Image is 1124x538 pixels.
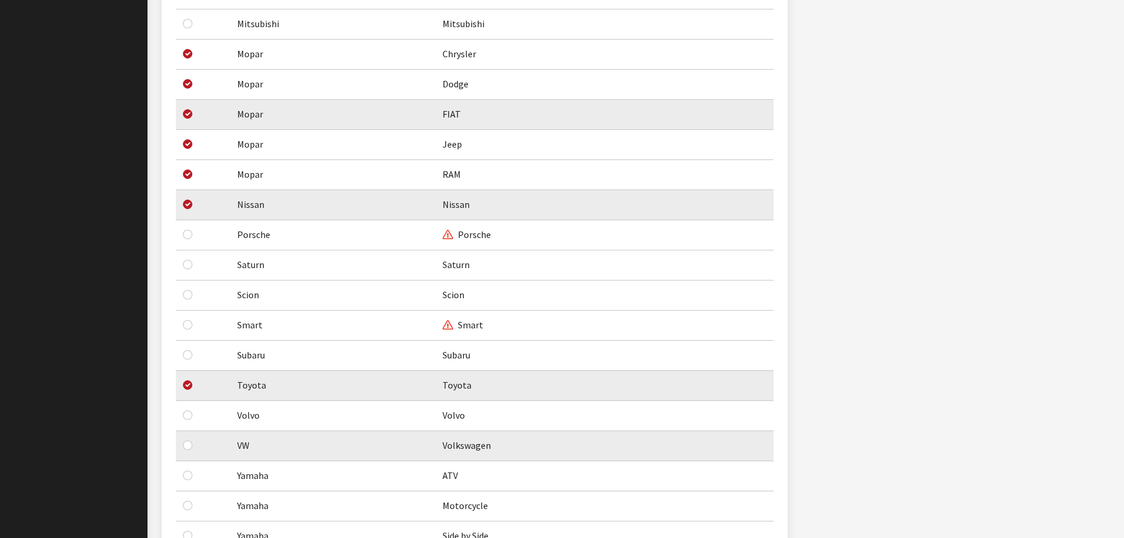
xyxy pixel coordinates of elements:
input: Disable Make [183,79,192,89]
input: Enable Make [183,320,192,330]
td: Mopar [230,160,435,190]
td: Mitsubishi [230,9,435,40]
td: Yamaha [230,491,435,521]
span: FIAT [443,108,461,120]
span: RAM [443,168,461,180]
span: Scion [443,289,464,301]
span: Porsche [443,229,491,240]
input: Disable Make [183,380,192,390]
span: Mitsubishi [443,18,484,30]
span: Subaru [443,349,470,361]
td: Mopar [230,40,435,70]
td: Scion [230,281,435,311]
td: Mopar [230,100,435,130]
input: Enable Make [183,230,192,239]
i: No OE accessories [443,230,453,240]
span: Volkswagen [443,439,491,451]
input: Enable Make [183,19,192,28]
input: Disable Make [183,139,192,149]
span: Saturn [443,259,470,270]
input: Disable Make [183,200,192,209]
span: Motorcycle [443,500,488,511]
input: Enable Make [183,441,192,450]
td: Porsche [230,220,435,250]
span: Chrysler [443,48,476,60]
td: Volvo [230,401,435,431]
span: ATV [443,469,458,481]
td: Subaru [230,341,435,371]
td: Nissan [230,190,435,220]
span: Dodge [443,78,468,90]
input: Enable Make [183,471,192,480]
span: Smart [443,319,483,331]
span: Nissan [443,198,470,210]
td: Saturn [230,250,435,281]
td: VW [230,431,435,461]
td: Mopar [230,130,435,160]
input: Enable Make [183,350,192,360]
span: Volvo [443,409,465,421]
input: Enable Make [183,410,192,420]
input: Enable Make [183,290,192,299]
input: Enable Make [183,501,192,510]
span: Jeep [443,138,462,150]
input: Enable Make [183,260,192,269]
td: Mopar [230,70,435,100]
i: No OE accessories [443,321,453,330]
td: Toyota [230,371,435,401]
input: Disable Make [183,49,192,58]
input: Disable Make [183,169,192,179]
input: Disable Make [183,109,192,119]
td: Yamaha [230,461,435,491]
td: Smart [230,311,435,341]
span: Toyota [443,379,471,391]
